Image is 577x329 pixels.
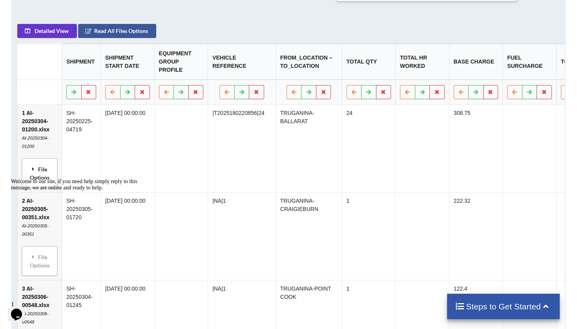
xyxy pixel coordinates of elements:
[208,105,276,192] td: |T2025180220856|24
[3,3,130,15] span: Welcome to our site, if you need help simply reply to this message, we are online and ready to help.
[154,44,208,80] th: EQUIPMENT GROUP PROFILE
[342,192,396,280] td: 1
[455,302,552,311] h4: Steps to Get Started
[3,3,144,16] div: Welcome to our site, if you need help simply reply to this message, we are online and ready to help.
[342,105,396,192] td: 24
[78,24,156,38] button: Read All Files Options
[276,192,342,280] td: TRUGANINA-CRAIGIEBURN
[276,105,342,192] td: TRUGANINA-BALLARAT
[101,105,155,192] td: [DATE] 00:00:00
[17,24,77,38] button: Detailed View
[101,44,155,80] th: SHIPMENT START DATE
[396,44,449,80] th: TOTAL HR WORKED
[22,136,49,149] i: AI-20250304-01200
[208,44,276,80] th: VEHICLE REFERENCE
[276,44,342,80] th: FROM_LOCATION – TO_LOCATION
[22,311,49,324] i: AI-20250306-00548
[18,105,62,192] td: 1 AI-20250304-01200.xlsx
[62,44,100,80] th: SHIPMENT
[8,175,149,294] iframe: chat widget
[503,44,557,80] th: FUEL SURCHARGE
[62,105,100,192] td: SH-20250225-04719
[24,161,55,185] div: File Options
[449,44,503,80] th: BASE CHARGE
[208,192,276,280] td: |NA|1
[342,44,396,80] th: TOTAL QTY
[449,192,503,280] td: 222.32
[449,105,503,192] td: 308.75
[8,298,33,321] iframe: chat widget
